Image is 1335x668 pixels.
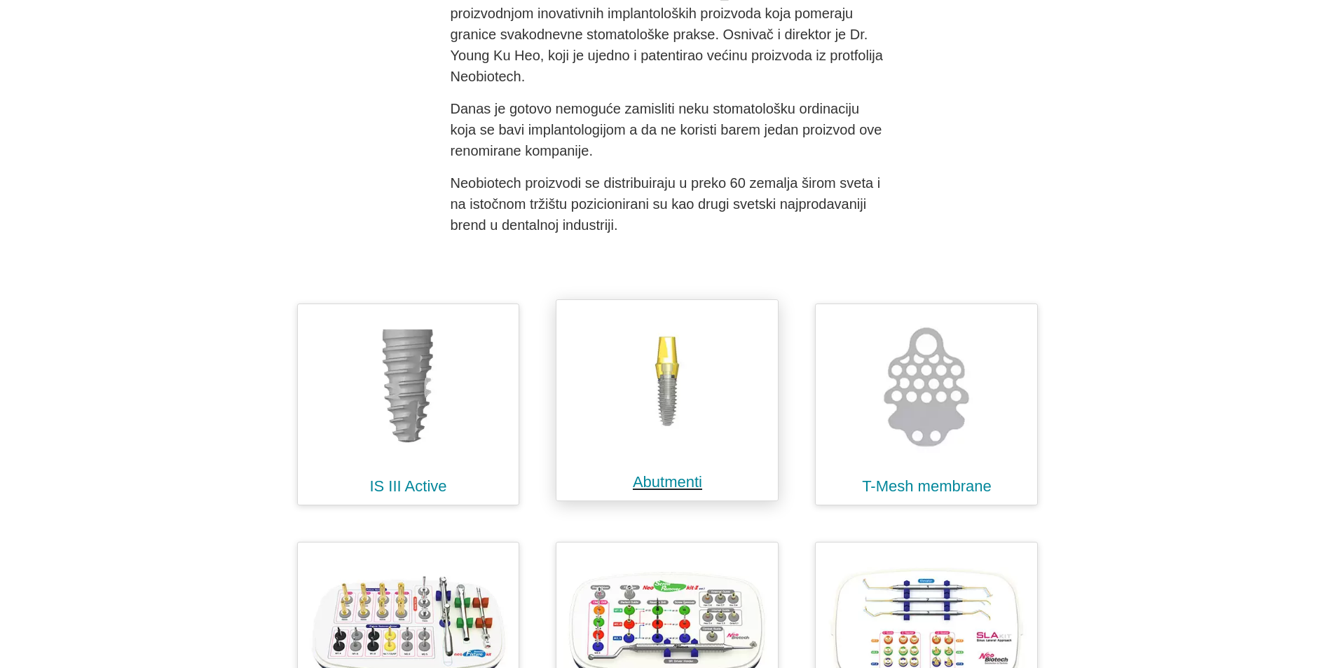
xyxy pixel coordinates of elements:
[369,477,446,495] a: IS III Active​
[633,473,702,491] a: Abutmenti
[862,477,992,495] a: T-Mesh membrane​
[451,98,885,161] p: Danas je gotovo nemoguće zamisliti neku stomatološku ordinaciju koja se bavi implantologijom a da...
[451,172,885,236] p: Neobiotech proizvodi se distribuiraju u preko 60 zemalja širom sveta i na istočnom tržištu pozici...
